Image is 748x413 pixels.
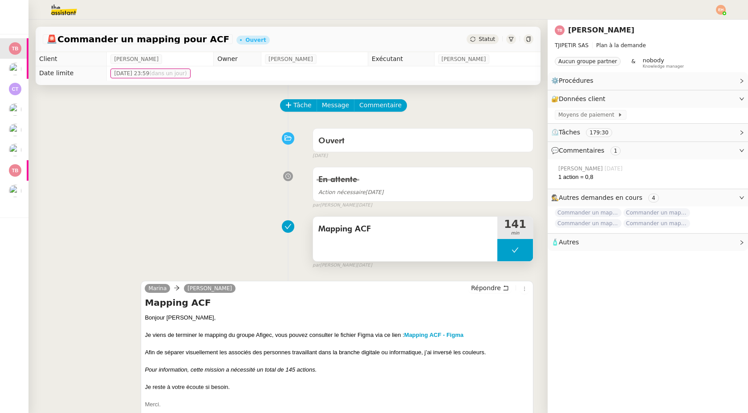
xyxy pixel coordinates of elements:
span: Répondre [471,283,501,292]
img: svg [9,83,21,95]
div: Je viens de terminer le mapping du groupe Afigec, vous pouvez consulter le fichier Figma via ce l... [145,331,529,340]
img: users%2FxcSDjHYvjkh7Ays4vB9rOShue3j1%2Favatar%2Fc5852ac1-ab6d-4275-813a-2130981b2f82 [9,144,21,156]
img: users%2FKIcnt4T8hLMuMUUpHYCYQM06gPC2%2Favatar%2F1dbe3bdc-0f95-41bf-bf6e-fc84c6569aaf [9,185,21,197]
button: Message [317,99,354,112]
div: Merci. [145,400,529,409]
span: ⚙️ [551,76,598,86]
span: Message [322,100,349,110]
span: [DATE] 23:59 [114,69,187,78]
span: Commentaire [359,100,402,110]
div: Ouvert [245,37,266,43]
a: [PERSON_NAME] [568,26,634,34]
small: [PERSON_NAME] [313,202,372,209]
em: Pour information, cette mission a nécessité un total de 145 actions. [145,366,317,373]
span: Statut [479,36,495,42]
div: ⏲️Tâches 179:30 [548,124,748,141]
td: Client [36,52,107,66]
span: Commander un mapping pour Afigec [555,208,622,217]
div: Afin de séparer visuellement les associés des personnes travaillant dans la branche digitale ou i... [145,348,529,357]
nz-tag: 4 [648,194,659,202]
h4: Mapping ACF [145,296,529,309]
span: Commander un mapping pour Fideliance [623,219,690,228]
img: users%2FABbKNE6cqURruDjcsiPjnOKQJp72%2Favatar%2F553dd27b-fe40-476d-bebb-74bc1599d59c [9,124,21,136]
td: Date limite [36,66,107,81]
span: [DATE] [357,202,372,209]
span: Action nécessaire [318,189,366,195]
span: TJIPETIR SAS [555,42,589,49]
span: Ouvert [318,137,345,145]
nz-tag: Aucun groupe partner [555,57,621,66]
nz-tag: 1 [610,146,621,155]
td: Exécutant [368,52,434,66]
a: [PERSON_NAME] [184,284,236,292]
span: Commander un mapping pour Compta [GEOGRAPHIC_DATA] [623,208,690,217]
span: par [313,202,320,209]
img: users%2F8F3ae0CdRNRxLT9M8DTLuFZT1wq1%2Favatar%2F8d3ba6ea-8103-41c2-84d4-2a4cca0cf040 [9,103,21,116]
span: [DATE] [318,189,383,195]
span: nobody [642,57,664,64]
img: svg [716,5,726,15]
span: min [497,230,533,237]
span: [DATE] [357,262,372,269]
span: Mapping ACF [318,223,492,236]
span: Knowledge manager [642,64,684,69]
span: ⏲️ [551,129,619,136]
span: (dans un jour) [149,70,187,77]
span: & [631,57,635,69]
span: 🧴 [551,239,579,246]
span: par [313,262,320,269]
span: [DATE] [605,165,625,173]
nz-tag: 179:30 [586,128,612,137]
span: Marina [148,285,167,292]
span: En attente [318,176,357,184]
a: Mapping ACF - Figma [404,332,463,338]
span: Commentaires [559,147,604,154]
span: 🔐 [551,94,609,104]
span: 🚨 [46,34,57,45]
img: svg [555,25,565,35]
span: [DATE] [313,152,328,160]
span: 141 [497,219,533,230]
td: Owner [214,52,261,66]
app-user-label: Knowledge manager [642,57,684,69]
div: 🧴Autres [548,234,748,251]
div: Bonjour [PERSON_NAME], [145,313,529,322]
span: [PERSON_NAME] [114,55,159,64]
div: 🔐Données client [548,90,748,108]
span: [PERSON_NAME] [268,55,313,64]
div: 💬Commentaires 1 [548,142,748,159]
span: [PERSON_NAME] [442,55,486,64]
div: 🕵️Autres demandes en cours 4 [548,189,748,206]
button: Tâche [280,99,317,112]
img: svg [9,164,21,177]
span: Tâche [293,100,312,110]
span: Plan à la demande [596,42,646,49]
div: Je reste à votre écoute si besoin. [145,383,529,392]
span: 💬 [551,147,624,154]
span: Autres [559,239,579,246]
span: Commander un mapping pour [PERSON_NAME] [555,219,622,228]
span: Commander un mapping pour ACF [46,35,229,44]
span: Données client [559,95,606,102]
span: Moyens de paiement [558,110,618,119]
div: 1 action = 0,8 [558,173,741,182]
small: [PERSON_NAME] [313,262,372,269]
span: 🕵️ [551,194,663,201]
span: Tâches [559,129,580,136]
img: users%2FtFhOaBya8rNVU5KG7br7ns1BCvi2%2Favatar%2Faa8c47da-ee6c-4101-9e7d-730f2e64f978 [9,63,21,75]
button: Répondre [468,283,512,293]
img: svg [9,42,21,55]
span: Procédures [559,77,594,84]
div: ⚙️Procédures [548,72,748,89]
span: Autres demandes en cours [559,194,642,201]
button: Commentaire [354,99,407,112]
span: [PERSON_NAME] [558,165,605,173]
